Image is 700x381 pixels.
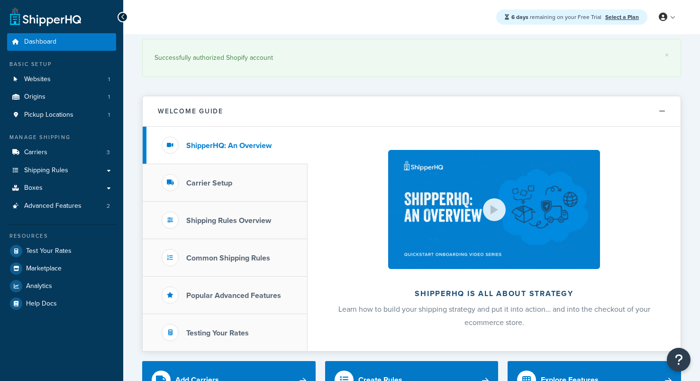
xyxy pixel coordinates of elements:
span: Shipping Rules [24,167,68,175]
a: Dashboard [7,33,116,51]
li: Carriers [7,144,116,161]
h3: Testing Your Rates [186,329,249,337]
button: Open Resource Center [667,348,691,372]
h2: ShipperHQ is all about strategy [333,289,655,298]
span: Learn how to build your shipping strategy and put it into action… and into the checkout of your e... [338,304,650,328]
a: Origins1 [7,88,116,106]
strong: 6 days [511,13,528,21]
span: 1 [108,75,110,84]
a: Shipping Rules [7,162,116,179]
a: Boxes [7,179,116,197]
a: Advanced Features2 [7,197,116,215]
li: Websites [7,71,116,88]
div: Resources [7,232,116,240]
li: Origins [7,88,116,106]
span: 2 [107,202,110,210]
span: Analytics [26,282,52,290]
a: Marketplace [7,260,116,277]
li: Advanced Features [7,197,116,215]
h3: ShipperHQ: An Overview [186,141,272,150]
span: 1 [108,111,110,119]
span: 1 [108,93,110,101]
span: Websites [24,75,51,84]
a: × [665,51,669,59]
a: Analytics [7,278,116,295]
h3: Common Shipping Rules [186,254,270,262]
a: Select a Plan [605,13,639,21]
img: ShipperHQ is all about strategy [388,150,600,269]
span: Carriers [24,149,47,157]
h3: Carrier Setup [186,179,232,187]
span: remaining on your Free Trial [511,13,603,21]
div: Basic Setup [7,60,116,68]
a: Help Docs [7,295,116,312]
li: Pickup Locations [7,106,116,124]
button: Welcome Guide [143,96,681,127]
span: Help Docs [26,300,57,308]
span: Dashboard [24,38,56,46]
span: Origins [24,93,45,101]
a: Websites1 [7,71,116,88]
a: Carriers3 [7,144,116,161]
h3: Shipping Rules Overview [186,216,271,225]
span: Pickup Locations [24,111,73,119]
span: Test Your Rates [26,247,72,255]
a: Test Your Rates [7,242,116,260]
span: Marketplace [26,265,62,273]
h2: Welcome Guide [158,108,223,115]
a: Pickup Locations1 [7,106,116,124]
span: Advanced Features [24,202,82,210]
span: 3 [107,149,110,157]
span: Boxes [24,184,43,192]
h3: Popular Advanced Features [186,291,281,300]
div: Manage Shipping [7,133,116,141]
div: Successfully authorized Shopify account [155,51,669,65]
